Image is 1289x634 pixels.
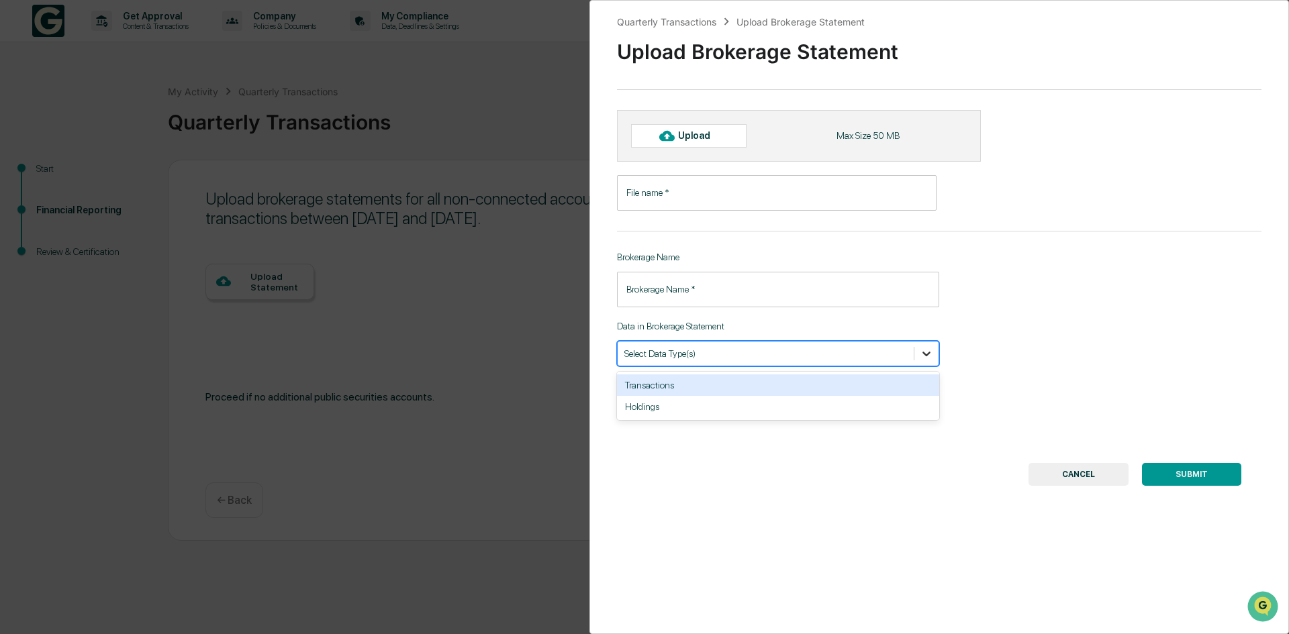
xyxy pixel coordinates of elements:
[1142,463,1241,486] button: SUBMIT
[617,374,939,396] div: Transactions
[617,396,939,417] div: Holdings
[92,164,172,188] a: 🗄️Attestations
[228,107,244,123] button: Start new chat
[13,170,24,181] div: 🖐️
[617,252,939,262] p: Brokerage Name
[678,130,722,141] div: Upload
[837,130,900,141] div: Max Size 50 MB
[13,103,38,127] img: 1746055101610-c473b297-6a78-478c-a979-82029cc54cd1
[46,116,170,127] div: We're available if you need us!
[617,321,939,331] p: Data in Brokerage Statement
[8,164,92,188] a: 🖐️Preclearance
[134,227,162,237] span: Pylon
[27,195,85,208] span: Data Lookup
[95,227,162,237] a: Powered byPylon
[1029,463,1129,486] button: CANCEL
[8,189,90,213] a: 🔎Data Lookup
[617,16,716,28] div: Quarterly Transactions
[617,29,1261,64] div: Upload Brokerage Statement
[46,103,220,116] div: Start new chat
[1246,590,1282,626] iframe: Open customer support
[27,169,87,182] span: Preclearance
[13,28,244,50] p: How can we help?
[13,196,24,207] div: 🔎
[736,16,865,28] div: Upload Brokerage Statement
[111,169,166,182] span: Attestations
[97,170,108,181] div: 🗄️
